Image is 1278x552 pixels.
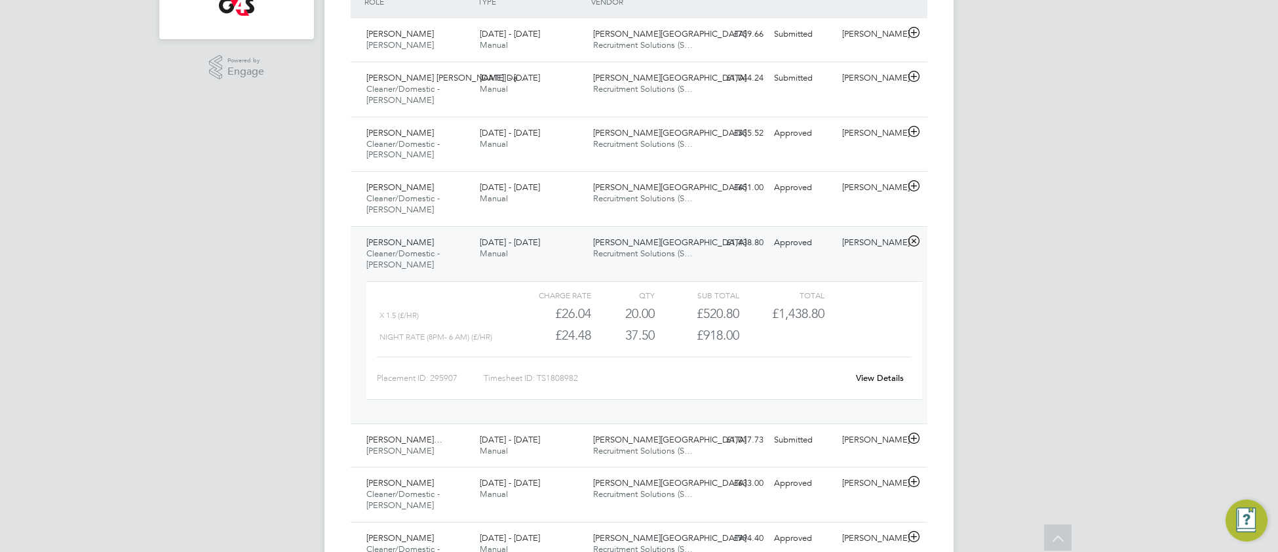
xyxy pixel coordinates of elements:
div: £918.00 [655,325,739,346]
div: £1,044.24 [701,68,769,89]
div: Submitted [769,429,837,451]
span: Cleaner/Domestic - [PERSON_NAME] [366,248,440,270]
div: [PERSON_NAME] [837,123,905,144]
span: [DATE] - [DATE] [480,182,540,193]
span: [PERSON_NAME] [366,445,434,456]
span: Manual [480,138,508,149]
span: Manual [480,445,508,456]
span: [PERSON_NAME] [366,28,434,39]
div: £994.40 [701,528,769,549]
div: Sub Total [655,287,739,303]
span: Recruitment Solutions (S… [593,488,693,500]
span: [PERSON_NAME] [366,532,434,543]
button: Engage Resource Center [1226,500,1268,542]
div: £633.00 [701,473,769,494]
span: [PERSON_NAME][GEOGRAPHIC_DATA] [593,477,746,488]
span: [PERSON_NAME][GEOGRAPHIC_DATA] [593,434,746,445]
span: [PERSON_NAME] [PERSON_NAME] Da… [366,72,526,83]
span: Manual [480,488,508,500]
span: [DATE] - [DATE] [480,72,540,83]
div: Approved [769,232,837,254]
a: View Details [856,372,904,384]
span: [DATE] - [DATE] [480,127,540,138]
span: [PERSON_NAME][GEOGRAPHIC_DATA] [593,72,746,83]
span: Manual [480,248,508,259]
span: Manual [480,83,508,94]
span: Recruitment Solutions (S… [593,193,693,204]
span: Manual [480,193,508,204]
span: x 1.5 (£/HR) [379,311,419,320]
span: [PERSON_NAME] [366,39,434,50]
span: Recruitment Solutions (S… [593,83,693,94]
div: [PERSON_NAME] [837,68,905,89]
span: [DATE] - [DATE] [480,434,540,445]
div: Approved [769,123,837,144]
div: £26.04 [507,303,591,325]
span: [DATE] - [DATE] [480,28,540,39]
span: [PERSON_NAME][GEOGRAPHIC_DATA] [593,182,746,193]
div: £24.48 [507,325,591,346]
div: [PERSON_NAME] [837,429,905,451]
div: QTY [591,287,655,303]
span: Recruitment Solutions (S… [593,39,693,50]
span: [PERSON_NAME][GEOGRAPHIC_DATA] [593,237,746,248]
div: [PERSON_NAME] [837,232,905,254]
span: Manual [480,39,508,50]
div: £555.52 [701,123,769,144]
div: [PERSON_NAME] [837,473,905,494]
span: [PERSON_NAME][GEOGRAPHIC_DATA] [593,28,746,39]
span: Powered by [227,55,264,66]
span: Night Rate (8pm- 6 am) (£/HR) [379,332,492,342]
span: Cleaner/Domestic - [PERSON_NAME] [366,83,440,106]
span: [PERSON_NAME] [366,477,434,488]
span: [DATE] - [DATE] [480,477,540,488]
div: Submitted [769,24,837,45]
div: £520.80 [655,303,739,325]
div: Charge rate [507,287,591,303]
div: [PERSON_NAME] [837,177,905,199]
span: Cleaner/Domestic - [PERSON_NAME] [366,193,440,215]
div: £759.66 [701,24,769,45]
div: Submitted [769,68,837,89]
a: Powered byEngage [209,55,265,80]
span: Recruitment Solutions (S… [593,445,693,456]
span: [PERSON_NAME] [366,127,434,138]
span: [DATE] - [DATE] [480,532,540,543]
span: Recruitment Solutions (S… [593,248,693,259]
span: [PERSON_NAME][GEOGRAPHIC_DATA] [593,532,746,543]
div: [PERSON_NAME] [837,24,905,45]
span: Cleaner/Domestic - [PERSON_NAME] [366,138,440,161]
div: Timesheet ID: TS1808982 [484,368,847,389]
span: Engage [227,66,264,77]
div: Total [739,287,824,303]
div: [PERSON_NAME] [837,528,905,549]
div: Placement ID: 295907 [377,368,484,389]
div: 20.00 [591,303,655,325]
div: Approved [769,177,837,199]
div: Approved [769,528,837,549]
span: Cleaner/Domestic - [PERSON_NAME] [366,488,440,511]
div: £1,438.80 [701,232,769,254]
span: £1,438.80 [772,306,824,321]
span: Recruitment Solutions (S… [593,138,693,149]
div: Approved [769,473,837,494]
span: [PERSON_NAME]… [366,434,442,445]
div: £1,017.73 [701,429,769,451]
span: [PERSON_NAME] [366,237,434,248]
span: [PERSON_NAME][GEOGRAPHIC_DATA] [593,127,746,138]
span: [PERSON_NAME] [366,182,434,193]
span: [DATE] - [DATE] [480,237,540,248]
div: 37.50 [591,325,655,346]
div: £651.00 [701,177,769,199]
